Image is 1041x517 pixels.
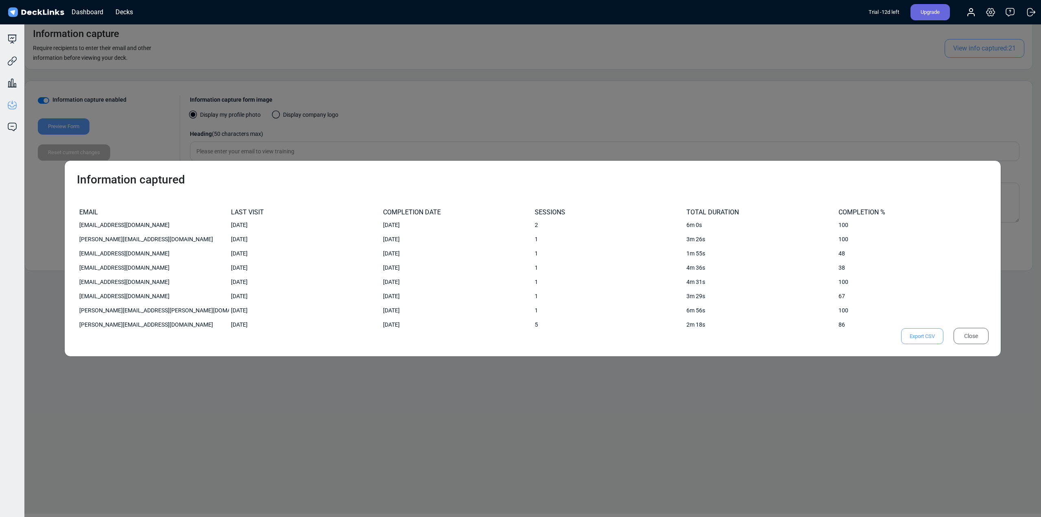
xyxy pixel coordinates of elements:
[838,235,986,244] div: 100
[838,306,986,315] div: 100
[901,328,943,345] span: Export CSV
[79,249,227,258] div: [EMAIL_ADDRESS][DOMAIN_NAME]
[533,275,684,289] div: 1
[838,221,986,229] div: 100
[838,249,986,258] div: 48
[838,208,986,216] div: COMPLETION %
[79,221,227,229] div: [EMAIL_ADDRESS][DOMAIN_NAME]
[901,328,945,344] a: Export CSV
[231,249,379,258] div: [DATE]
[383,264,531,272] div: [DATE]
[869,4,899,20] div: Trial - 12 d left
[231,264,379,272] div: [DATE]
[68,7,107,17] div: Dashboard
[686,235,834,244] div: 3m 26s
[838,321,986,329] div: 86
[383,208,531,216] div: COMPLETION DATE
[79,278,227,286] div: [EMAIL_ADDRESS][DOMAIN_NAME]
[231,208,379,216] div: LAST VISIT
[79,306,227,315] div: [PERSON_NAME][EMAIL_ADDRESS][PERSON_NAME][DOMAIN_NAME]
[111,7,137,17] div: Decks
[686,249,834,258] div: 1m 55s
[79,208,227,216] div: EMAIL
[79,235,227,244] div: [PERSON_NAME][EMAIL_ADDRESS][DOMAIN_NAME]
[838,278,986,286] div: 100
[231,235,379,244] div: [DATE]
[79,321,227,329] div: [PERSON_NAME][EMAIL_ADDRESS][DOMAIN_NAME]
[383,292,531,301] div: [DATE]
[533,303,684,318] div: 1
[535,208,682,216] div: SESSIONS
[838,292,986,301] div: 67
[383,249,531,258] div: [DATE]
[231,221,379,229] div: [DATE]
[533,218,684,232] div: 2
[954,328,989,344] div: Close
[231,321,379,329] div: [DATE]
[79,264,227,272] div: [EMAIL_ADDRESS][DOMAIN_NAME]
[533,261,684,275] div: 1
[383,306,531,315] div: [DATE]
[231,306,379,315] div: [DATE]
[383,321,531,329] div: [DATE]
[838,264,986,272] div: 38
[79,292,227,301] div: [EMAIL_ADDRESS][DOMAIN_NAME]
[686,264,834,272] div: 4m 36s
[910,4,950,20] div: Upgrade
[231,278,379,286] div: [DATE]
[383,235,531,244] div: [DATE]
[686,321,834,329] div: 2m 18s
[686,208,834,216] div: TOTAL DURATION
[533,318,684,332] div: 5
[686,278,834,286] div: 4m 31s
[383,221,531,229] div: [DATE]
[77,173,989,187] h3: Information captured
[533,232,684,247] div: 1
[686,221,834,229] div: 6m 0s
[7,7,65,18] img: DeckLinks
[686,292,834,301] div: 3m 29s
[533,289,684,303] div: 1
[383,278,531,286] div: [DATE]
[533,247,684,261] div: 1
[686,306,834,315] div: 6m 56s
[231,292,379,301] div: [DATE]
